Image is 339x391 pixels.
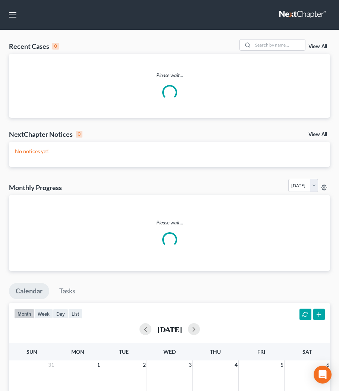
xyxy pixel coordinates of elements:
h2: [DATE] [157,325,182,333]
div: Recent Cases [9,42,59,51]
span: Tue [119,349,129,355]
span: Thu [210,349,221,355]
span: 1 [96,360,101,369]
div: 0 [52,43,59,50]
button: month [14,309,34,319]
span: 5 [280,360,284,369]
span: Wed [163,349,176,355]
span: 4 [234,360,238,369]
a: View All [308,132,327,137]
span: Mon [71,349,84,355]
button: day [53,309,68,319]
div: Open Intercom Messenger [314,366,332,384]
button: week [34,309,53,319]
a: View All [308,44,327,49]
div: 0 [76,131,82,138]
span: Sun [26,349,37,355]
a: Calendar [9,283,49,299]
a: Tasks [53,283,82,299]
span: Fri [257,349,265,355]
div: NextChapter Notices [9,130,82,139]
span: 3 [188,360,192,369]
button: list [68,309,82,319]
span: Sat [302,349,312,355]
p: Please wait... [15,219,324,226]
h3: Monthly Progress [9,183,62,192]
span: 2 [142,360,147,369]
p: No notices yet! [15,148,324,155]
p: Please wait... [9,72,330,79]
span: 6 [326,360,330,369]
span: 31 [47,360,55,369]
input: Search by name... [253,40,305,50]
